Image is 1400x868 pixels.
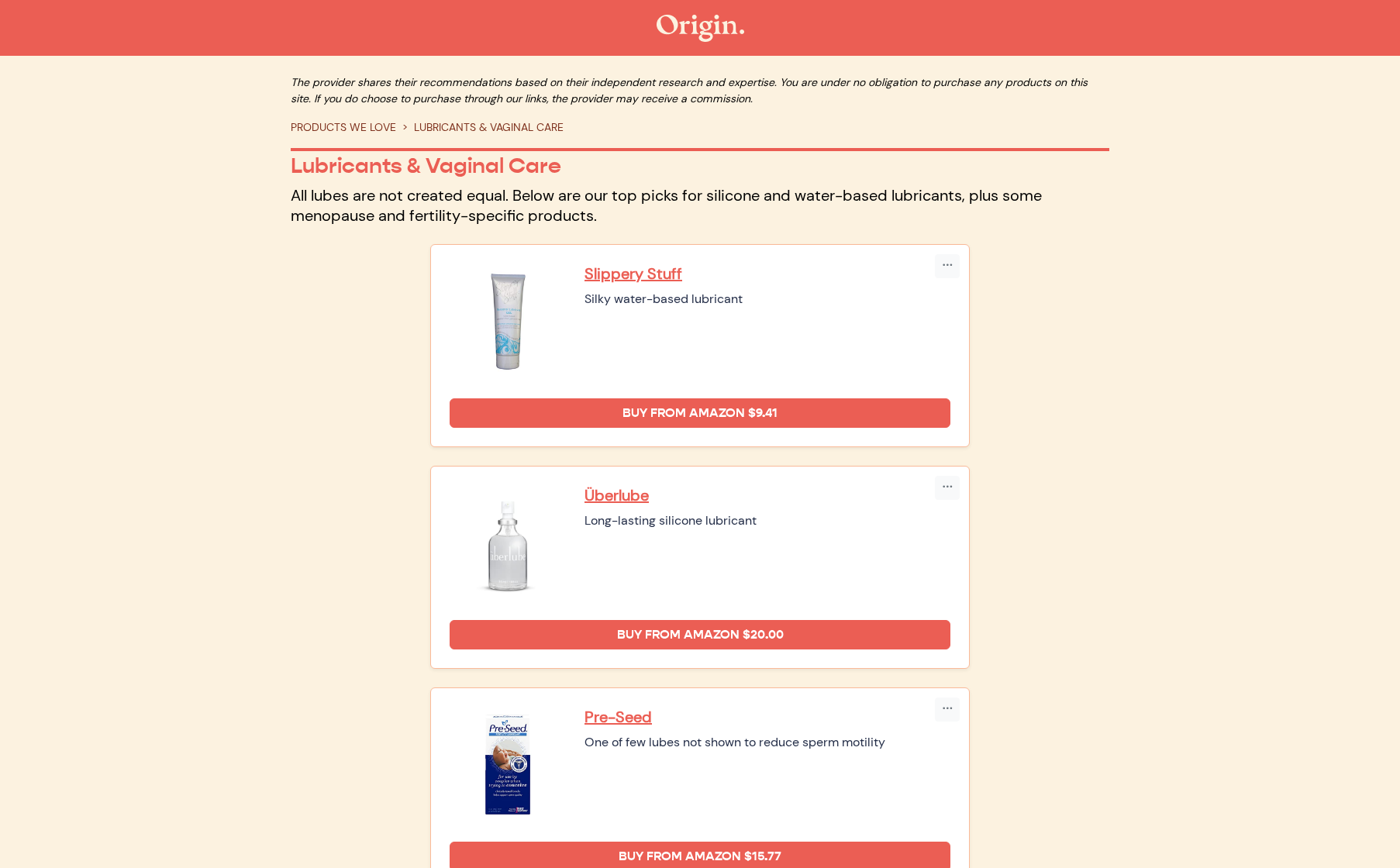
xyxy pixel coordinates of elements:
li: LUBRICANTS & VAGINAL CARE [396,119,564,136]
a: Slippery Stuff [584,263,950,284]
a: Überlube [584,485,950,505]
div: One of few lubes not shown to reduce sperm motility [584,733,950,752]
a: PRODUCTS WE LOVE [291,120,396,134]
div: Silky water-based lubricant [584,290,950,308]
p: All lubes are not created equal. Below are our top picks for silicone and water-based lubricants,... [291,185,1109,226]
a: Pre-Seed [584,707,950,727]
p: The provider shares their recommendations based on their independent research and expertise. You ... [291,74,1109,107]
a: Buy from Amazon $9.41 [450,398,950,428]
img: The Origin Shop [657,15,744,42]
div: Long-lasting silicone lubricant [584,511,950,530]
p: Lubricants & Vaginal Care [291,153,1109,179]
img: Pre-Seed [450,707,566,823]
img: Überlube [450,485,566,601]
a: Buy from Amazon $20.00 [450,620,950,649]
img: Slippery Stuff [450,263,566,380]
